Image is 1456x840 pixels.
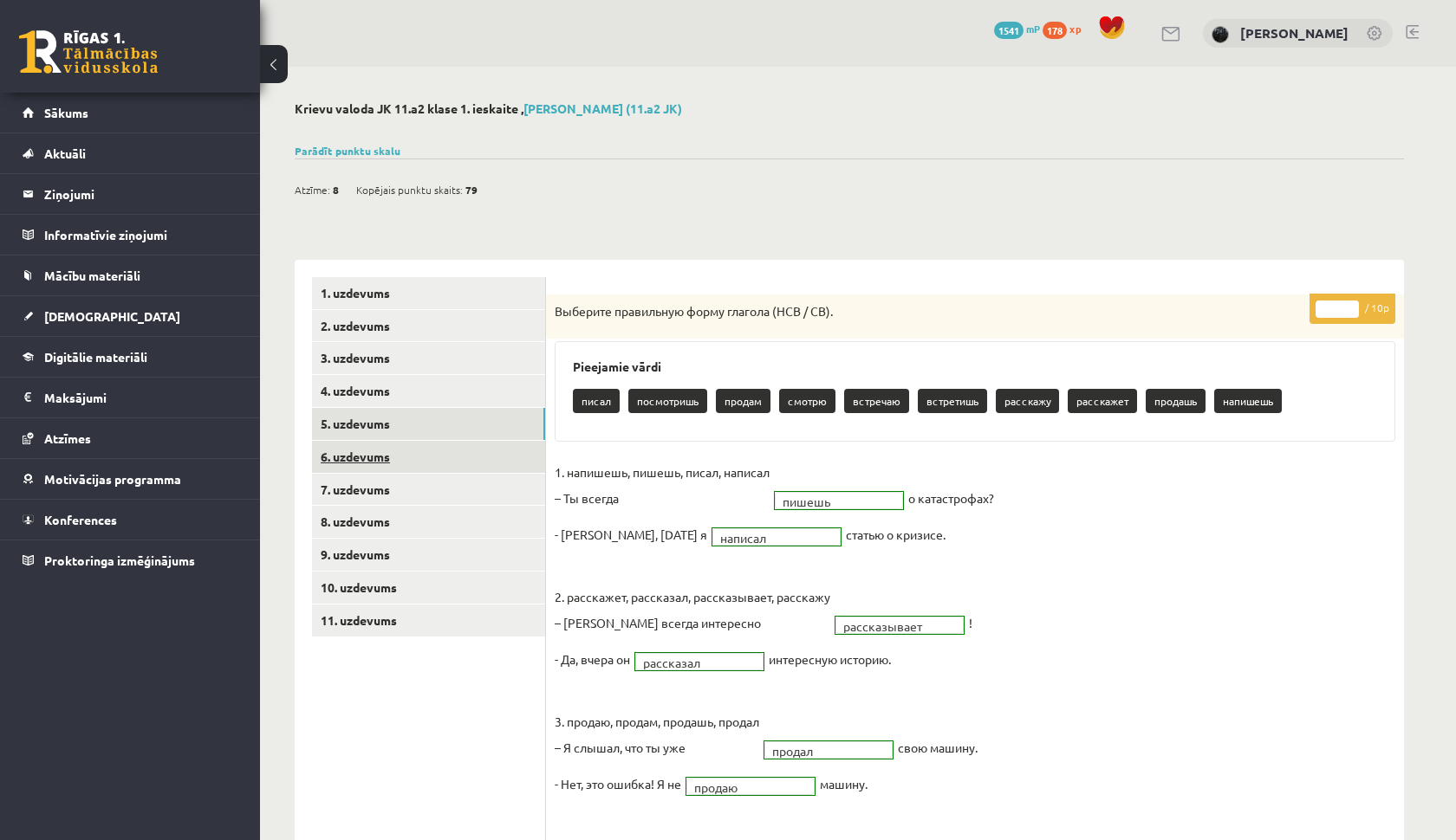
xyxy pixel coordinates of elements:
[312,474,545,506] a: 7. uzdevums
[44,105,88,120] span: Sākums
[716,389,770,413] p: продам
[1146,389,1206,413] p: продашь
[44,145,86,161] span: Aktuāli
[19,30,158,74] a: Rīgas 1. Tālmācības vidusskola
[44,471,181,487] span: Motivācijas programma
[555,771,681,797] p: - Нет, это ошибка! Я не
[694,779,791,796] span: продаю
[23,540,238,580] a: Proktoringa izmēģinājums
[555,646,630,672] p: - Да, вчера он
[23,215,238,255] a: Informatīvie ziņojumi
[23,337,238,377] a: Digitālie materiāli
[835,617,964,634] a: рассказывает
[23,174,238,214] a: Ziņojumi
[573,359,1377,374] h3: Pieejamie vārdi
[555,303,1309,320] p: Выберите правильную форму глагола (НСВ / СВ).
[44,512,117,527] span: Konferences
[44,308,180,324] span: [DEMOGRAPHIC_DATA]
[44,552,195,568] span: Proktoringa izmēģinājums
[772,742,869,759] span: продал
[996,389,1059,413] p: расскажу
[994,22,1024,39] span: 1541
[643,654,740,671] span: рассказал
[44,349,147,365] span: Digitālie materiāli
[312,310,545,342] a: 2. uzdevums
[312,277,545,309] a: 1. uzdevums
[686,778,815,795] a: продаю
[712,528,841,546] a: написал
[523,100,682,116] a: [PERSON_NAME] (11.a2 JK)
[312,441,545,473] a: 6. uzdevums
[1240,24,1349,42] a: [PERSON_NAME]
[312,572,545,604] a: 10. uzdevums
[312,342,545,374] a: 3. uzdevums
[312,408,545,440] a: 5. uzdevums
[23,296,238,336] a: [DEMOGRAPHIC_DATA]
[1026,22,1040,36] span: mP
[1043,22,1067,39] span: 178
[573,389,620,413] p: писал
[764,741,893,759] a: продал
[23,133,238,173] a: Aktuāli
[23,418,238,458] a: Atzīmes
[312,375,545,407] a: 4. uzdevums
[1212,26,1229,43] img: Karolina Rogalika
[312,539,545,571] a: 9. uzdevums
[628,389,707,413] p: посмотришь
[555,682,759,760] p: 3. продаю, продам, продашь, продал – Я слышал, что ты уже
[779,389,835,413] p: смотрю
[356,177,463,203] span: Kopējais punktu skaits:
[23,255,238,295] a: Mācību materiāli
[1310,294,1395,324] p: / 10p
[555,558,830,636] p: 2. расскажет, рассказал, рассказывает, расскажу – [PERSON_NAME] всегда интересно
[775,492,903,509] a: пишешь
[918,389,987,413] p: встретишь
[994,22,1040,36] a: 1541 mP
[312,506,545,538] a: 8. uzdevums
[555,459,770,511] p: 1. напишешь, пишешь, писал, написал – Ты всегда
[23,459,238,499] a: Motivācijas programma
[635,653,764,670] a: рассказал
[843,617,940,635] span: рассказывает
[1214,389,1282,413] p: напишешь
[465,177,478,203] span: 79
[44,174,238,214] legend: Ziņojumi
[783,493,880,510] span: пишешь
[23,500,238,540] a: Konferences
[44,215,238,255] legend: Informatīvie ziņojumi
[1043,22,1089,36] a: 178 xp
[44,430,91,446] span: Atzīmes
[720,529,817,546] span: написал
[295,101,1404,116] h2: Krievu valoda JK 11.a2 klase 1. ieskaite ,
[312,604,545,636] a: 11. uzdevums
[555,521,707,547] p: - [PERSON_NAME], [DATE] я
[23,93,238,132] a: Sākums
[295,144,400,158] a: Parādīt punktu skalu
[844,389,909,413] p: встречаю
[44,268,140,283] span: Mācību materiāli
[1069,22,1081,36] span: xp
[44,378,238,417] legend: Maksājumi
[23,378,238,417] a: Maksājumi
[333,177,339,203] span: 8
[1068,389,1137,413] p: расскажет
[295,177,330,203] span: Atzīme:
